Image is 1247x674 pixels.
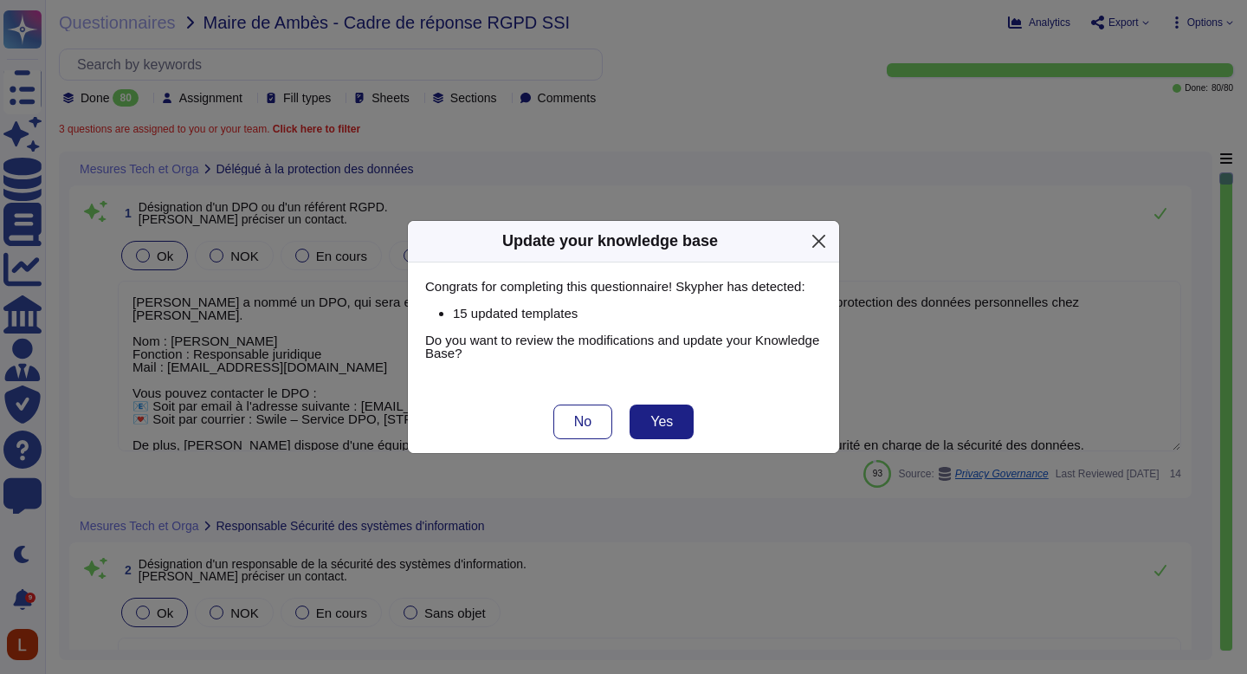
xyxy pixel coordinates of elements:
button: Close [805,228,832,255]
button: Yes [630,405,694,439]
p: 15 updated templates [453,307,822,320]
span: Yes [650,415,673,429]
p: Congrats for completing this questionnaire! Skypher has detected: [425,280,822,293]
div: Update your knowledge base [502,230,718,253]
span: No [574,415,591,429]
p: Do you want to review the modifications and update your Knowledge Base? [425,334,822,360]
button: No [553,405,612,439]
